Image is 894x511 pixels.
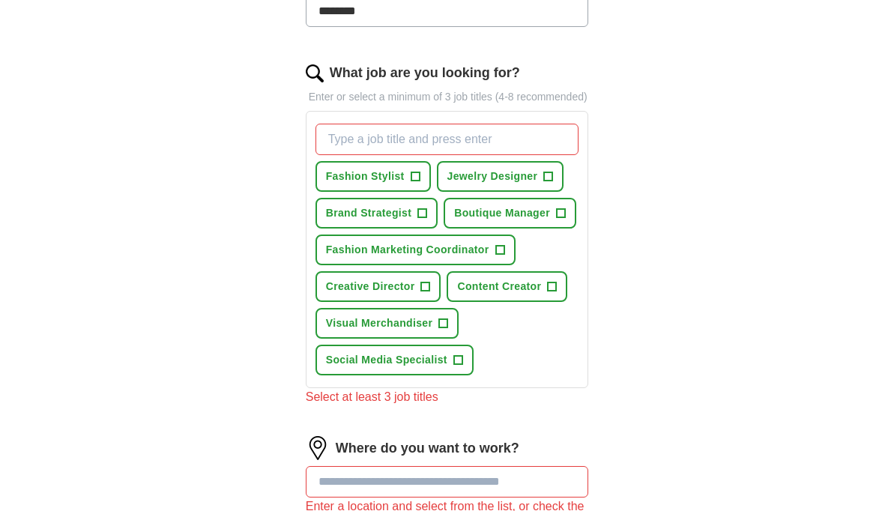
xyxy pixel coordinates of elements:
[330,63,520,83] label: What job are you looking for?
[447,169,538,184] span: Jewelry Designer
[437,161,564,192] button: Jewelry Designer
[326,352,447,368] span: Social Media Specialist
[315,161,431,192] button: Fashion Stylist
[447,271,567,302] button: Content Creator
[315,271,441,302] button: Creative Director
[306,64,324,82] img: search.png
[315,198,438,229] button: Brand Strategist
[326,279,415,294] span: Creative Director
[326,169,405,184] span: Fashion Stylist
[326,315,433,331] span: Visual Merchandiser
[444,198,576,229] button: Boutique Manager
[315,235,516,265] button: Fashion Marketing Coordinator
[454,205,550,221] span: Boutique Manager
[336,438,519,459] label: Where do you want to work?
[306,436,330,460] img: location.png
[315,308,459,339] button: Visual Merchandiser
[326,242,489,258] span: Fashion Marketing Coordinator
[306,388,589,406] div: Select at least 3 job titles
[315,124,579,155] input: Type a job title and press enter
[326,205,412,221] span: Brand Strategist
[457,279,541,294] span: Content Creator
[315,345,474,375] button: Social Media Specialist
[306,89,589,105] p: Enter or select a minimum of 3 job titles (4-8 recommended)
